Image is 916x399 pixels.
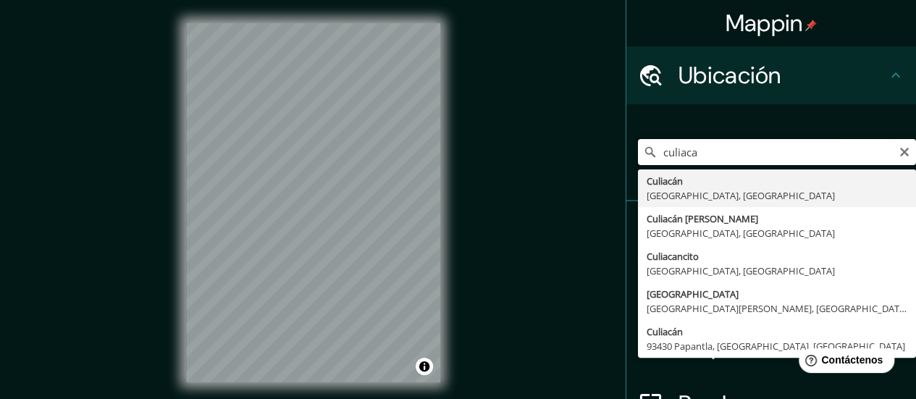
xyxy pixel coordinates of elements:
div: Ubicación [626,46,916,104]
div: Estilo [626,259,916,317]
img: pin-icon.png [805,20,817,31]
div: Disposición [626,317,916,375]
font: Ubicación [678,60,781,91]
font: 93430 Papantla, [GEOGRAPHIC_DATA], [GEOGRAPHIC_DATA] [647,340,905,353]
font: Mappin [726,8,803,38]
button: Claro [899,144,910,158]
button: Activar o desactivar atribución [416,358,433,375]
font: [GEOGRAPHIC_DATA] [647,287,739,301]
div: Patas [626,201,916,259]
font: Culiacán [647,175,683,188]
font: [GEOGRAPHIC_DATA], [GEOGRAPHIC_DATA] [647,189,835,202]
canvas: Mapa [186,23,440,382]
font: Culiacancito [647,250,699,263]
font: Culiacán [PERSON_NAME] [647,212,758,225]
font: [GEOGRAPHIC_DATA], [GEOGRAPHIC_DATA] [647,264,835,277]
font: [GEOGRAPHIC_DATA], [GEOGRAPHIC_DATA] [647,227,835,240]
input: Elige tu ciudad o zona [638,139,916,165]
iframe: Lanzador de widgets de ayuda [787,343,900,383]
font: Culiacán [647,325,683,338]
